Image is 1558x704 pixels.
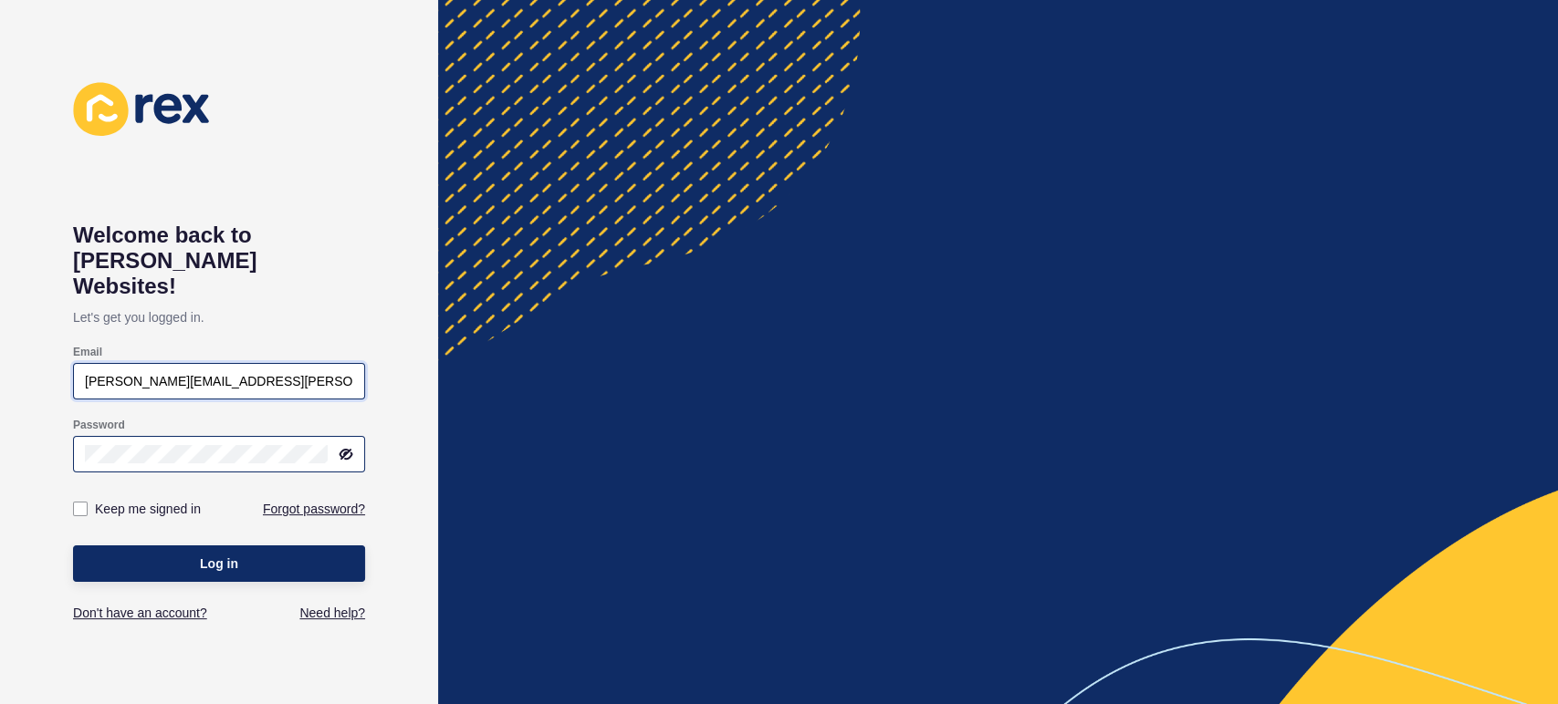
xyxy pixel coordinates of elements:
a: Don't have an account? [73,604,207,622]
p: Let's get you logged in. [73,299,365,336]
label: Keep me signed in [95,500,201,518]
input: e.g. name@company.com [85,372,353,390]
label: Password [73,418,125,432]
a: Need help? [299,604,365,622]
label: Email [73,345,102,359]
a: Forgot password? [263,500,365,518]
button: Log in [73,545,365,582]
h1: Welcome back to [PERSON_NAME] Websites! [73,223,365,299]
span: Log in [200,554,238,573]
